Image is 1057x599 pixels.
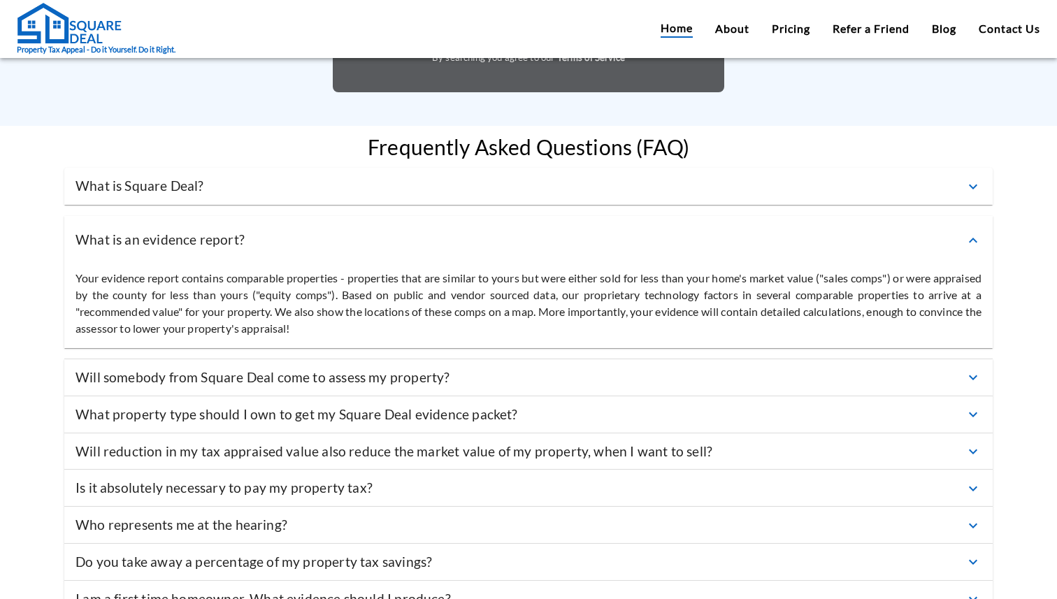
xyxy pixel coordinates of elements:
[64,359,993,396] div: Will somebody from Square Deal come to assess my property?
[7,382,266,431] textarea: Type your message and click 'Submit'
[64,168,993,205] div: What is Square Deal?
[772,20,810,37] a: Pricing
[17,2,122,44] img: Square Deal
[73,78,235,96] div: Leave a message
[64,216,993,264] div: What is an evidence report?
[715,20,749,37] a: About
[932,20,956,37] a: Blog
[833,20,909,37] a: Refer a Friend
[64,470,993,507] div: Is it absolutely necessary to pay my property tax?
[75,405,518,425] p: What property type should I own to get my Square Deal evidence packet?
[75,478,373,498] p: Is it absolutely necessary to pay my property tax?
[75,515,287,535] p: Who represents me at the hearing?
[64,264,993,348] div: What is an evidence report?
[75,552,432,572] p: Do you take away a percentage of my property tax savings?
[29,176,244,317] span: We are offline. Please leave us a message.
[64,396,993,433] div: What property type should I own to get my Square Deal evidence packet?
[979,20,1040,37] a: Contact Us
[75,230,245,250] p: What is an evidence report?
[350,51,707,65] small: By searching you agree to our
[205,431,254,449] em: Submit
[368,135,689,159] h2: Frequently Asked Questions (FAQ)
[64,433,993,470] div: Will reduction in my tax appraised value also reduce the market value of my property, when I want...
[229,7,263,41] div: Minimize live chat window
[64,544,993,581] div: Do you take away a percentage of my property tax savings?
[557,52,625,63] a: Terms of Service
[96,367,106,375] img: salesiqlogo_leal7QplfZFryJ6FIlVepeu7OftD7mt8q6exU6-34PB8prfIgodN67KcxXM9Y7JQ_.png
[75,442,712,462] p: Will reduction in my tax appraised value also reduce the market value of my property, when I want...
[75,368,450,388] p: Will somebody from Square Deal come to assess my property?
[661,20,693,38] a: Home
[17,2,175,56] a: Property Tax Appeal - Do it Yourself. Do it Right.
[75,176,204,196] p: What is Square Deal?
[24,84,59,92] img: logo_Zg8I0qSkbAqR2WFHt3p6CTuqpyXMFPubPcD2OT02zFN43Cy9FUNNG3NEPhM_Q1qe_.png
[110,366,178,376] em: Driven by SalesIQ
[75,270,981,337] p: Your evidence report contains comparable properties - properties that are similar to yours but we...
[64,507,993,544] div: Who represents me at the hearing?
